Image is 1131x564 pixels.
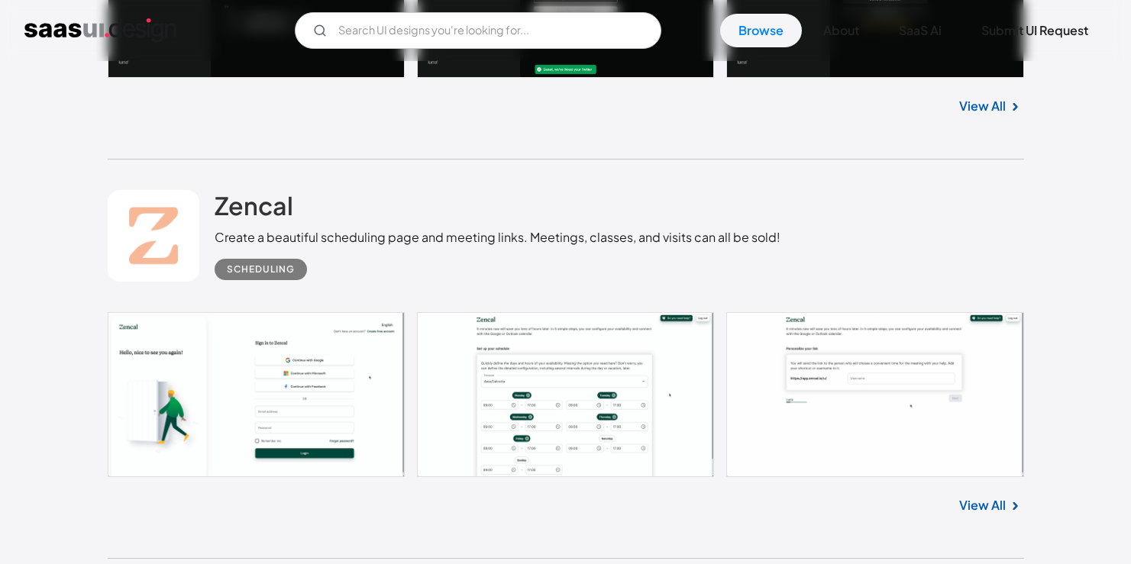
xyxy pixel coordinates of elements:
[215,190,293,228] a: Zencal
[295,12,661,49] input: Search UI designs you're looking for...
[215,190,293,221] h2: Zencal
[720,14,802,47] a: Browse
[24,18,176,43] a: home
[805,14,877,47] a: About
[881,14,960,47] a: SaaS Ai
[215,228,780,247] div: Create a beautiful scheduling page and meeting links. Meetings, classes, and visits can all be sold!
[959,97,1006,115] a: View All
[227,260,295,279] div: Scheduling
[963,14,1107,47] a: Submit UI Request
[959,496,1006,514] a: View All
[295,12,661,49] form: Email Form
